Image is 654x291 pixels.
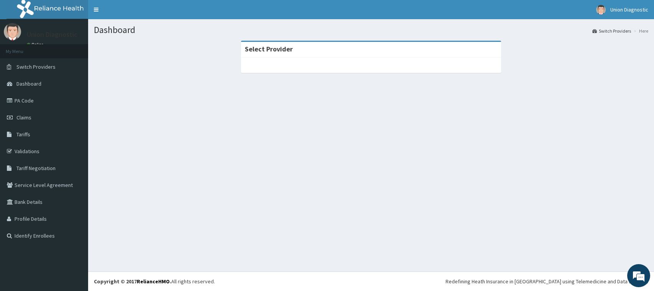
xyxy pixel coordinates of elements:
[94,25,648,35] h1: Dashboard
[446,278,648,285] div: Redefining Heath Insurance in [GEOGRAPHIC_DATA] using Telemedicine and Data Science!
[16,165,56,172] span: Tariff Negotiation
[632,28,648,34] li: Here
[27,42,45,47] a: Online
[16,80,41,87] span: Dashboard
[16,63,56,70] span: Switch Providers
[16,114,31,121] span: Claims
[27,31,77,38] p: Union Diagnostic
[4,23,21,40] img: User Image
[245,45,293,53] strong: Select Provider
[16,131,30,138] span: Tariffs
[592,28,631,34] a: Switch Providers
[596,5,606,15] img: User Image
[88,271,654,291] footer: All rights reserved.
[94,278,171,285] strong: Copyright © 2017 .
[610,6,648,13] span: Union Diagnostic
[137,278,170,285] a: RelianceHMO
